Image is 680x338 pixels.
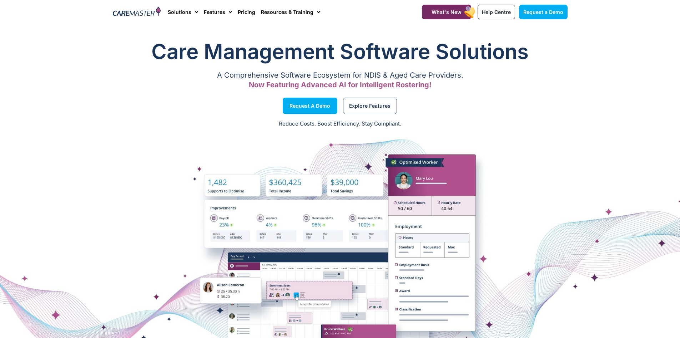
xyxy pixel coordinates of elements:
span: Help Centre [482,9,511,15]
a: Explore Features [343,98,397,114]
p: Reduce Costs. Boost Efficiency. Stay Compliant. [4,120,676,128]
a: What's New [422,5,471,19]
span: Explore Features [349,104,391,108]
a: Help Centre [478,5,515,19]
a: Request a Demo [519,5,568,19]
h1: Care Management Software Solutions [113,37,568,66]
span: Request a Demo [289,104,330,108]
p: A Comprehensive Software Ecosystem for NDIS & Aged Care Providers. [113,73,568,78]
span: Now Featuring Advanced AI for Intelligent Rostering! [249,80,432,89]
img: CareMaster Logo [113,7,161,18]
span: What's New [432,9,462,15]
span: Request a Demo [523,9,563,15]
a: Request a Demo [283,98,337,114]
